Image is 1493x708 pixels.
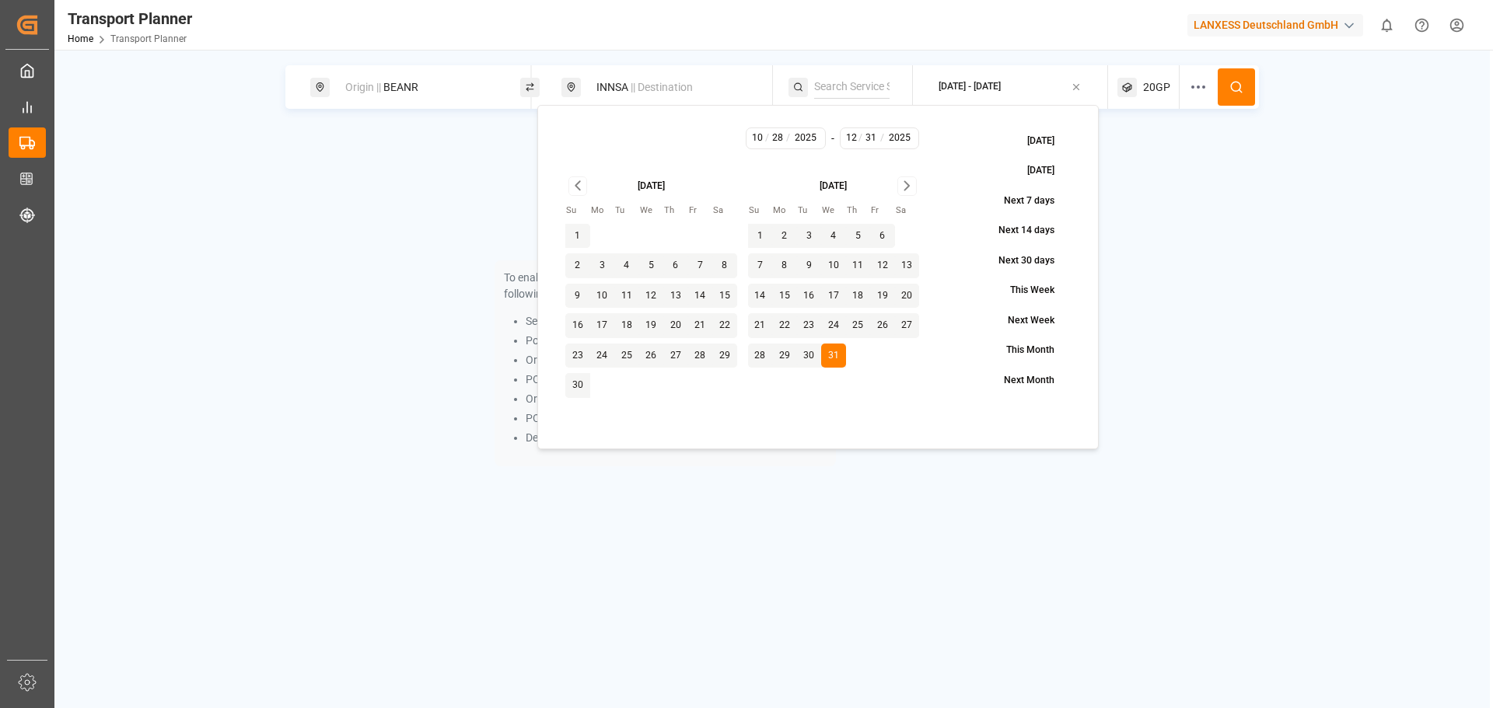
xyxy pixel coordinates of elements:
[565,284,590,309] button: 9
[712,204,737,218] th: Saturday
[638,180,665,194] div: [DATE]
[821,344,846,368] button: 31
[772,224,797,249] button: 2
[820,180,847,194] div: [DATE]
[858,131,862,145] span: /
[768,131,788,145] input: D
[974,277,1071,305] button: This Week
[631,81,693,93] span: || Destination
[614,313,639,338] button: 18
[846,224,871,249] button: 5
[565,344,590,368] button: 23
[345,81,381,93] span: Origin ||
[663,344,688,368] button: 27
[565,224,590,249] button: 1
[772,253,797,278] button: 8
[846,204,871,218] th: Thursday
[526,391,827,407] li: Origin and Service String
[590,204,615,218] th: Monday
[614,344,639,368] button: 25
[789,131,822,145] input: YYYY
[970,337,1071,364] button: This Month
[939,80,1001,94] div: [DATE] - [DATE]
[880,131,884,145] span: /
[821,313,846,338] button: 24
[772,344,797,368] button: 29
[972,307,1071,334] button: Next Week
[870,204,895,218] th: Friday
[870,313,895,338] button: 26
[526,410,827,427] li: POD and Service String
[336,73,504,102] div: BEANR
[590,253,615,278] button: 3
[639,204,664,218] th: Wednesday
[821,224,846,249] button: 4
[526,371,827,388] li: POL and Service String
[870,253,895,278] button: 12
[663,204,688,218] th: Thursday
[814,75,890,99] input: Search Service String
[870,224,895,249] button: 6
[590,313,615,338] button: 17
[568,176,588,196] button: Go to previous month
[895,204,920,218] th: Saturday
[504,270,827,302] p: To enable searching, add ETA, ETD, containerType and one of the following:
[688,284,713,309] button: 14
[963,247,1071,274] button: Next 30 days
[897,176,917,196] button: Go to next month
[772,204,797,218] th: Monday
[895,284,920,309] button: 20
[712,253,737,278] button: 8
[565,253,590,278] button: 2
[862,131,881,145] input: D
[712,284,737,309] button: 15
[750,131,766,145] input: M
[797,204,822,218] th: Tuesday
[991,158,1071,185] button: [DATE]
[639,313,664,338] button: 19
[712,344,737,368] button: 29
[565,204,590,218] th: Sunday
[786,131,790,145] span: /
[968,367,1071,394] button: Next Month
[526,430,827,446] li: Destination and Service String
[821,204,846,218] th: Wednesday
[748,253,773,278] button: 7
[614,284,639,309] button: 11
[748,284,773,309] button: 14
[587,73,755,102] div: INNSA
[991,127,1071,155] button: [DATE]
[797,284,822,309] button: 16
[765,131,769,145] span: /
[895,253,920,278] button: 13
[846,313,871,338] button: 25
[846,253,871,278] button: 11
[797,224,822,249] button: 3
[748,313,773,338] button: 21
[639,284,664,309] button: 12
[663,313,688,338] button: 20
[821,284,846,309] button: 17
[1187,14,1363,37] div: LANXESS Deutschland GmbH
[688,313,713,338] button: 21
[895,313,920,338] button: 27
[639,344,664,368] button: 26
[565,373,590,398] button: 30
[526,313,827,330] li: Service String
[68,33,93,44] a: Home
[922,72,1099,103] button: [DATE] - [DATE]
[590,284,615,309] button: 10
[1404,8,1439,43] button: Help Center
[68,7,192,30] div: Transport Planner
[688,344,713,368] button: 28
[883,131,916,145] input: YYYY
[870,284,895,309] button: 19
[772,284,797,309] button: 15
[590,344,615,368] button: 24
[748,224,773,249] button: 1
[831,127,834,149] div: -
[772,313,797,338] button: 22
[639,253,664,278] button: 5
[526,333,827,349] li: Port Pair
[1369,8,1404,43] button: show 0 new notifications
